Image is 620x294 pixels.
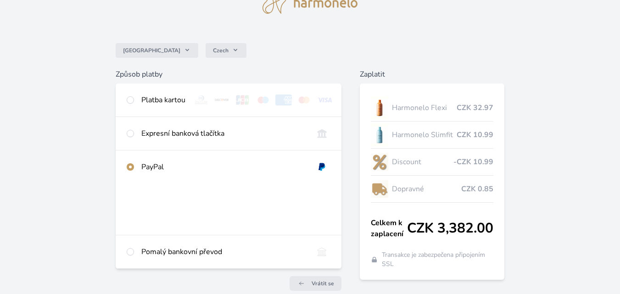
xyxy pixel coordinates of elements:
span: CZK 0.85 [461,183,493,194]
img: CLEAN_FLEXI_se_stinem_x-hi_(1)-lo.jpg [371,96,388,119]
span: Vrátit se [312,280,334,287]
img: delivery-lo.png [371,178,388,200]
span: CZK 3,382.00 [407,220,493,237]
img: paypal.svg [313,161,330,172]
h6: Způsob platby [116,69,341,80]
span: Celkem k zaplacení [371,217,407,239]
h6: Zaplatit [360,69,504,80]
img: jcb.svg [234,94,251,105]
span: CZK 32.97 [457,102,493,113]
img: visa.svg [316,94,333,105]
div: Pomalý bankovní převod [141,246,306,257]
a: Vrátit se [290,276,341,291]
button: [GEOGRAPHIC_DATA] [116,43,198,58]
img: maestro.svg [255,94,272,105]
img: diners.svg [193,94,210,105]
span: Transakce je zabezpečena připojením SSL [382,250,494,269]
img: amex.svg [275,94,292,105]
span: Harmonelo Flexi [392,102,457,113]
span: CZK 10.99 [457,129,493,140]
img: discover.svg [213,94,230,105]
span: Dopravné [392,183,461,194]
span: Czech [213,47,229,54]
span: Harmonelo Slimfit [392,129,457,140]
img: mc.svg [296,94,313,105]
img: bankTransfer_IBAN.svg [313,246,330,257]
span: -CZK 10.99 [453,156,493,167]
img: SLIMFIT_se_stinem_x-lo.jpg [371,123,388,146]
img: onlineBanking_CZ.svg [313,128,330,139]
span: Discount [392,156,453,167]
div: Expresní banková tlačítka [141,128,306,139]
button: Czech [206,43,246,58]
span: [GEOGRAPHIC_DATA] [123,47,180,54]
img: discount-lo.png [371,150,388,173]
iframe: PayPal-paypal [127,194,330,216]
div: PayPal [141,161,306,172]
div: Platba kartou [141,94,185,105]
